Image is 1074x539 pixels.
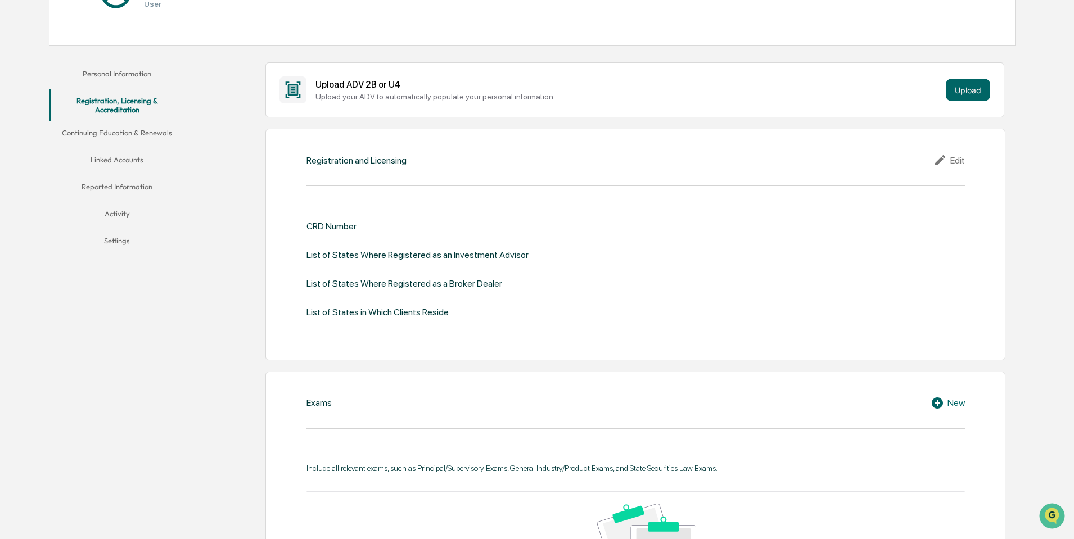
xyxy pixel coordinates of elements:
[79,190,136,199] a: Powered byPylon
[11,86,31,106] img: 1746055101610-c473b297-6a78-478c-a979-82029cc54cd1
[191,89,205,103] button: Start new chat
[306,307,449,318] div: List of States in Which Clients Reside
[49,62,184,256] div: secondary tabs example
[49,202,184,229] button: Activity
[306,278,502,289] div: List of States Where Registered as a Broker Dealer
[931,396,965,410] div: New
[49,175,184,202] button: Reported Information
[11,164,20,173] div: 🔎
[38,86,184,97] div: Start new chat
[22,163,71,174] span: Data Lookup
[306,221,357,232] div: CRD Number
[112,191,136,199] span: Pylon
[7,137,77,157] a: 🖐️Preclearance
[306,397,332,408] div: Exams
[11,24,205,42] p: How can we help?
[1038,502,1068,532] iframe: Open customer support
[933,153,965,167] div: Edit
[82,143,91,152] div: 🗄️
[315,79,941,90] div: Upload ADV 2B or U4
[306,464,965,473] div: Include all relevant exams, such as Principal/Supervisory Exams, General Industry/Product Exams, ...
[49,121,184,148] button: Continuing Education & Renewals
[77,137,144,157] a: 🗄️Attestations
[93,142,139,153] span: Attestations
[49,229,184,256] button: Settings
[49,89,184,121] button: Registration, Licensing & Accreditation
[315,92,941,101] div: Upload your ADV to automatically populate your personal information.
[11,143,20,152] div: 🖐️
[306,250,529,260] div: List of States Where Registered as an Investment Advisor
[7,158,75,179] a: 🔎Data Lookup
[22,142,73,153] span: Preclearance
[49,62,184,89] button: Personal Information
[49,148,184,175] button: Linked Accounts
[306,155,407,166] div: Registration and Licensing
[946,79,990,101] button: Upload
[38,97,142,106] div: We're available if you need us!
